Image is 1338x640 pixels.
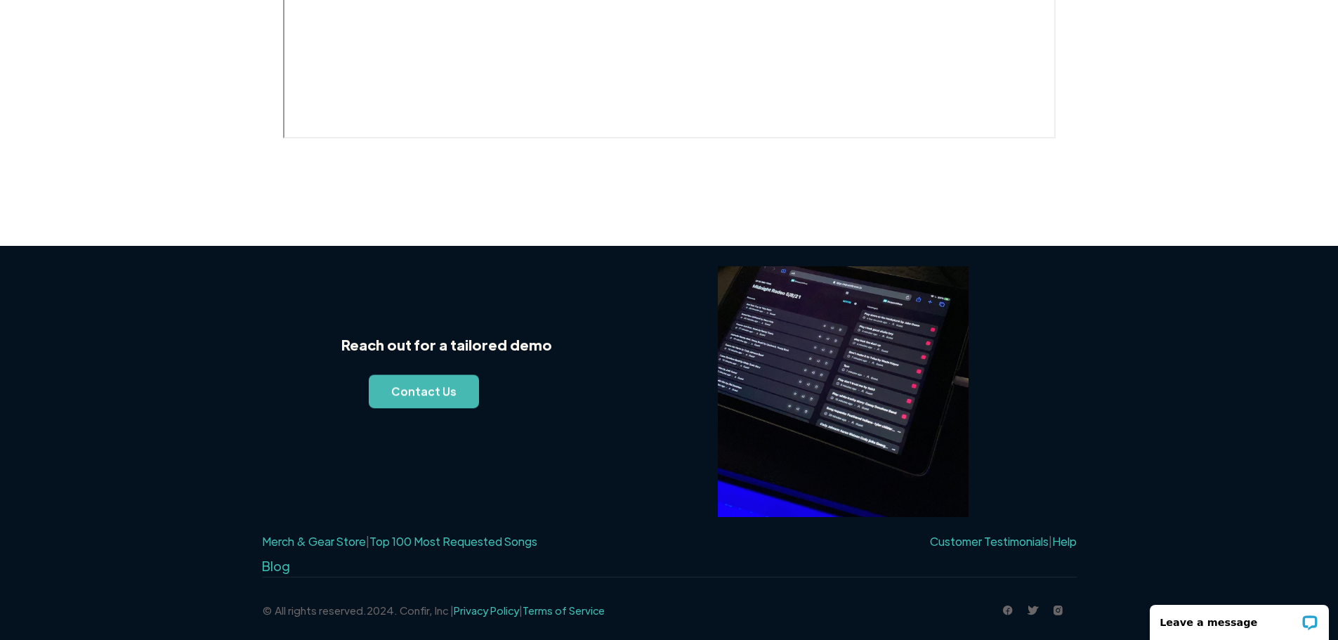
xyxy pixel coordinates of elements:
[262,534,366,549] a: Merch & Gear Store
[369,534,537,549] a: Top 100 Most Requested Songs
[1052,534,1077,549] a: Help
[262,531,537,552] div: |
[368,374,478,408] a: Contact Us
[454,603,519,617] a: Privacy Policy
[523,603,605,617] a: Terms of Service
[341,336,582,353] strong: Reach out for a tailored demo
[262,558,290,574] a: Blog
[1141,596,1338,640] iframe: LiveChat chat widget
[930,534,1049,549] a: Customer Testimonials
[926,531,1077,552] div: |
[262,600,605,621] div: © All rights reserved.2024. Confir, Inc | |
